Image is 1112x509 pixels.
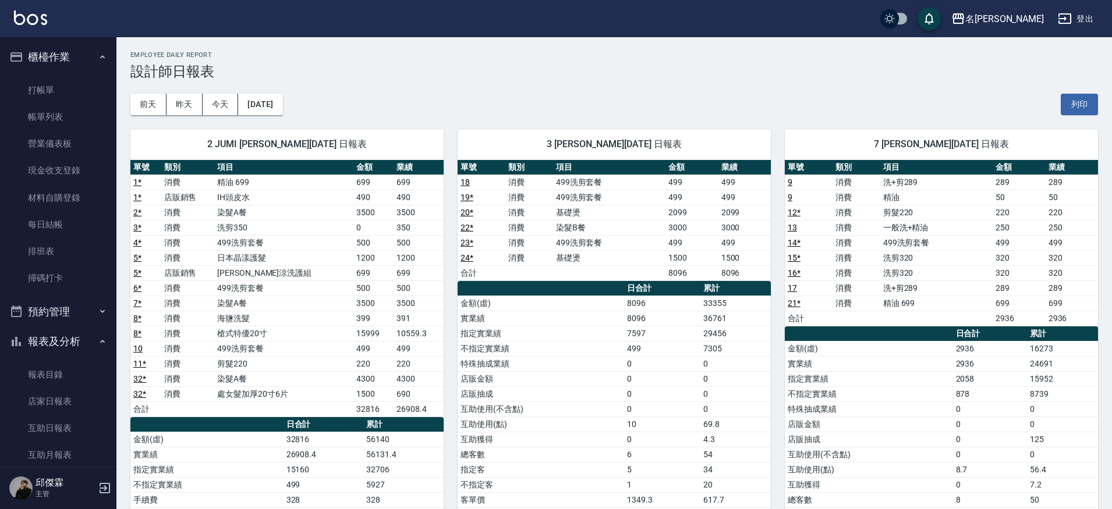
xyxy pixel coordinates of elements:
th: 累計 [700,281,771,296]
td: 0 [1027,417,1098,432]
td: 消費 [833,280,880,296]
td: 499洗剪套餐 [214,235,353,250]
td: 手續費 [130,492,284,507]
button: [DATE] [238,94,282,115]
th: 項目 [214,160,353,175]
td: 0 [353,220,394,235]
td: 50 [993,190,1045,205]
td: 互助使用(點) [458,417,624,432]
td: 消費 [505,250,553,265]
td: 8096 [718,265,771,280]
td: 56131.4 [363,447,444,462]
td: 消費 [833,296,880,311]
td: 15952 [1027,371,1098,386]
td: 320 [993,250,1045,265]
td: 0 [700,401,771,417]
th: 單號 [458,160,505,175]
button: 昨天 [167,94,203,115]
td: IH頭皮水 [214,190,353,205]
td: 消費 [833,205,880,220]
td: 精油 699 [880,296,993,311]
td: 0 [700,356,771,371]
th: 金額 [993,160,1045,175]
td: 10559.3 [394,326,444,341]
td: 8 [953,492,1027,507]
a: 互助月報表 [5,442,112,468]
a: 排班表 [5,238,112,265]
td: 染髮A餐 [214,371,353,386]
td: 617.7 [700,492,771,507]
td: 3000 [718,220,771,235]
span: 2 JUMI [PERSON_NAME][DATE] 日報表 [144,138,430,150]
td: 洗+剪289 [880,280,993,296]
td: 4.3 [700,432,771,447]
td: 499 [718,175,771,190]
td: 客單價 [458,492,624,507]
td: 36761 [700,311,771,326]
td: 洗剪350 [214,220,353,235]
td: 消費 [161,280,214,296]
td: 8096 [624,296,700,311]
span: 7 [PERSON_NAME][DATE] 日報表 [799,138,1084,150]
td: 4300 [353,371,394,386]
h2: Employee Daily Report [130,51,1098,59]
td: 3000 [665,220,718,235]
th: 業績 [1046,160,1098,175]
td: 250 [993,220,1045,235]
td: 消費 [505,235,553,250]
td: 56.4 [1027,462,1098,477]
td: 總客數 [458,447,624,462]
a: 營業儀表板 [5,130,112,157]
td: 指定客 [458,462,624,477]
td: 槍式特優20寸 [214,326,353,341]
td: 878 [953,386,1027,401]
td: 0 [953,417,1027,432]
a: 9 [788,193,792,202]
td: 320 [1046,250,1098,265]
td: 499洗剪套餐 [214,341,353,356]
td: 499 [624,341,700,356]
td: 2058 [953,371,1027,386]
td: 消費 [161,250,214,265]
td: 220 [993,205,1045,220]
td: 220 [394,356,444,371]
td: 350 [394,220,444,235]
td: 0 [624,371,700,386]
td: 320 [993,265,1045,280]
td: 1200 [353,250,394,265]
td: 499 [394,341,444,356]
button: 名[PERSON_NAME] [947,7,1049,31]
td: 店販金額 [458,371,624,386]
td: 499 [718,190,771,205]
td: 289 [993,175,1045,190]
td: 2936 [953,341,1027,356]
a: 9 [788,177,792,187]
td: 消費 [161,235,214,250]
a: 互助日報表 [5,415,112,442]
td: 0 [1027,401,1098,417]
td: 0 [953,477,1027,492]
td: 店販抽成 [458,386,624,401]
button: save [918,7,941,30]
td: 490 [353,190,394,205]
td: 店販金額 [785,417,953,432]
td: 合計 [458,265,505,280]
td: 互助使用(不含點) [785,447,953,462]
td: 15999 [353,326,394,341]
td: 328 [284,492,364,507]
td: 499 [665,235,718,250]
td: 24691 [1027,356,1098,371]
td: 699 [353,175,394,190]
td: 2936 [993,311,1045,326]
td: 8.7 [953,462,1027,477]
td: 消費 [161,296,214,311]
td: 699 [394,265,444,280]
td: 3500 [394,296,444,311]
td: 29456 [700,326,771,341]
th: 項目 [880,160,993,175]
td: 50 [1046,190,1098,205]
td: 320 [1046,265,1098,280]
td: 消費 [833,265,880,280]
td: 消費 [505,205,553,220]
a: 材料自購登錄 [5,184,112,211]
